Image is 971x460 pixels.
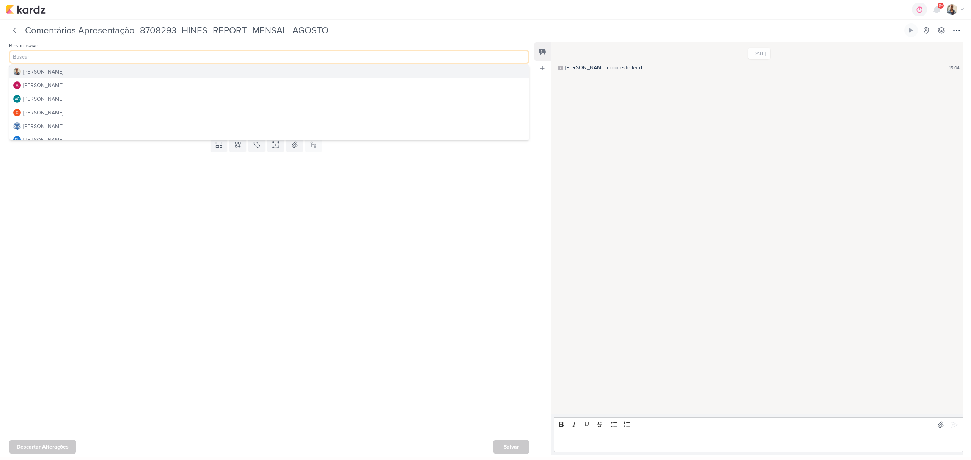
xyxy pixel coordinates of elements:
button: [PERSON_NAME] [9,65,529,78]
div: Editor toolbar [554,417,963,432]
div: Editor editing area: main [554,432,963,452]
button: [PERSON_NAME] [9,119,529,133]
img: kardz.app [6,5,46,14]
button: [PERSON_NAME] [9,78,529,92]
p: AG [15,97,20,101]
img: Caroline Traven De Andrade [13,122,21,130]
input: Buscar [9,50,529,64]
div: Aline Gimenez Graciano [13,95,21,103]
div: [PERSON_NAME] [23,81,63,89]
div: [PERSON_NAME] [23,95,63,103]
button: DL [PERSON_NAME] [9,133,529,147]
img: Alessandra Gomes [13,81,21,89]
button: [PERSON_NAME] [9,106,529,119]
img: Carlos Massari [13,109,21,116]
div: [PERSON_NAME] [23,136,63,144]
div: [PERSON_NAME] [23,122,63,130]
div: [PERSON_NAME] [23,68,63,76]
button: AG [PERSON_NAME] [9,92,529,106]
p: DL [15,138,19,142]
input: Kard Sem Título [23,23,903,37]
div: Ligar relógio [908,27,914,33]
span: 9+ [939,3,943,9]
img: Iara Santos [13,68,21,75]
div: Diego Lima [13,136,21,144]
img: Iara Santos [947,4,957,15]
div: 15:04 [949,64,960,71]
label: Responsável [9,42,39,49]
div: [PERSON_NAME] [23,109,63,117]
div: [PERSON_NAME] criou este kard [565,64,642,72]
